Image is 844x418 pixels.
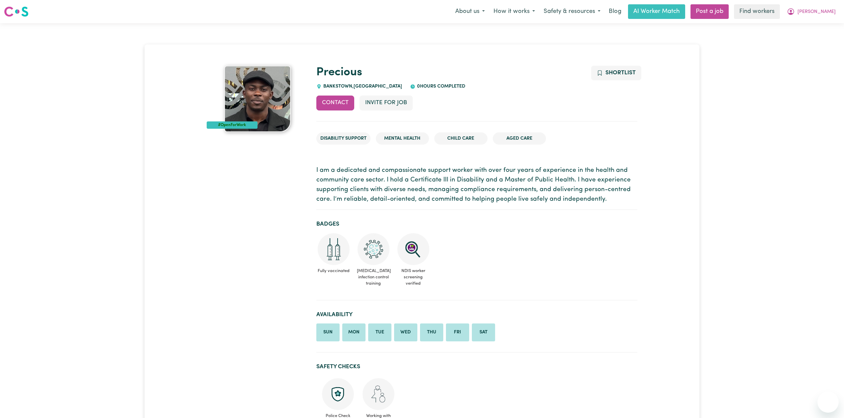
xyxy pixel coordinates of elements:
span: [PERSON_NAME] [797,8,836,16]
button: Add to shortlist [591,66,641,80]
li: Disability Support [316,132,370,145]
button: Invite for Job [360,96,413,110]
img: Careseekers logo [4,6,29,18]
span: [MEDICAL_DATA] infection control training [356,265,391,290]
li: Available on Monday [342,323,366,341]
a: Post a job [690,4,729,19]
span: NDIS worker screening verified [396,265,431,290]
img: Working with children check [363,378,394,410]
img: CS Academy: COVID-19 Infection Control Training course completed [358,233,389,265]
li: Child care [434,132,487,145]
span: BANKSTOWN , [GEOGRAPHIC_DATA] [322,84,402,89]
li: Available on Sunday [316,323,340,341]
button: Contact [316,96,354,110]
img: NDIS Worker Screening Verified [397,233,429,265]
li: Available on Friday [446,323,469,341]
a: Find workers [734,4,780,19]
li: Available on Tuesday [368,323,391,341]
span: 0 hours completed [415,84,465,89]
a: Blog [605,4,625,19]
span: Fully vaccinated [316,265,351,277]
span: Shortlist [605,70,636,76]
p: I am a dedicated and compassionate support worker with over four years of experience in the healt... [316,166,637,204]
button: My Account [783,5,840,19]
button: About us [451,5,489,19]
li: Mental Health [376,132,429,145]
li: Aged Care [493,132,546,145]
li: Available on Wednesday [394,323,417,341]
button: Safety & resources [539,5,605,19]
div: #OpenForWork [207,121,258,129]
img: Precious [224,66,291,132]
button: How it works [489,5,539,19]
a: Precious [316,67,362,78]
iframe: Button to launch messaging window [817,391,839,413]
img: Care and support worker has received 2 doses of COVID-19 vaccine [318,233,350,265]
a: Careseekers logo [4,4,29,19]
img: Police check [322,378,354,410]
h2: Badges [316,221,637,228]
a: Precious's profile picture'#OpenForWork [207,66,308,132]
li: Available on Thursday [420,323,443,341]
li: Available on Saturday [472,323,495,341]
h2: Availability [316,311,637,318]
a: AI Worker Match [628,4,685,19]
h2: Safety Checks [316,363,637,370]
